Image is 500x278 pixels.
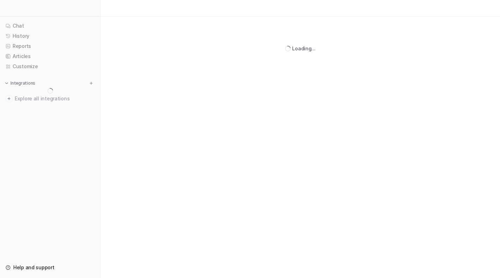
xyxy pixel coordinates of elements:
[3,80,37,87] button: Integrations
[292,45,315,52] div: Loading...
[15,93,95,104] span: Explore all integrations
[89,81,94,86] img: menu_add.svg
[3,41,97,51] a: Reports
[3,94,97,104] a: Explore all integrations
[3,31,97,41] a: History
[4,81,9,86] img: expand menu
[3,62,97,71] a: Customize
[6,95,13,102] img: explore all integrations
[10,80,35,86] p: Integrations
[3,263,97,272] a: Help and support
[3,51,97,61] a: Articles
[3,21,97,31] a: Chat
